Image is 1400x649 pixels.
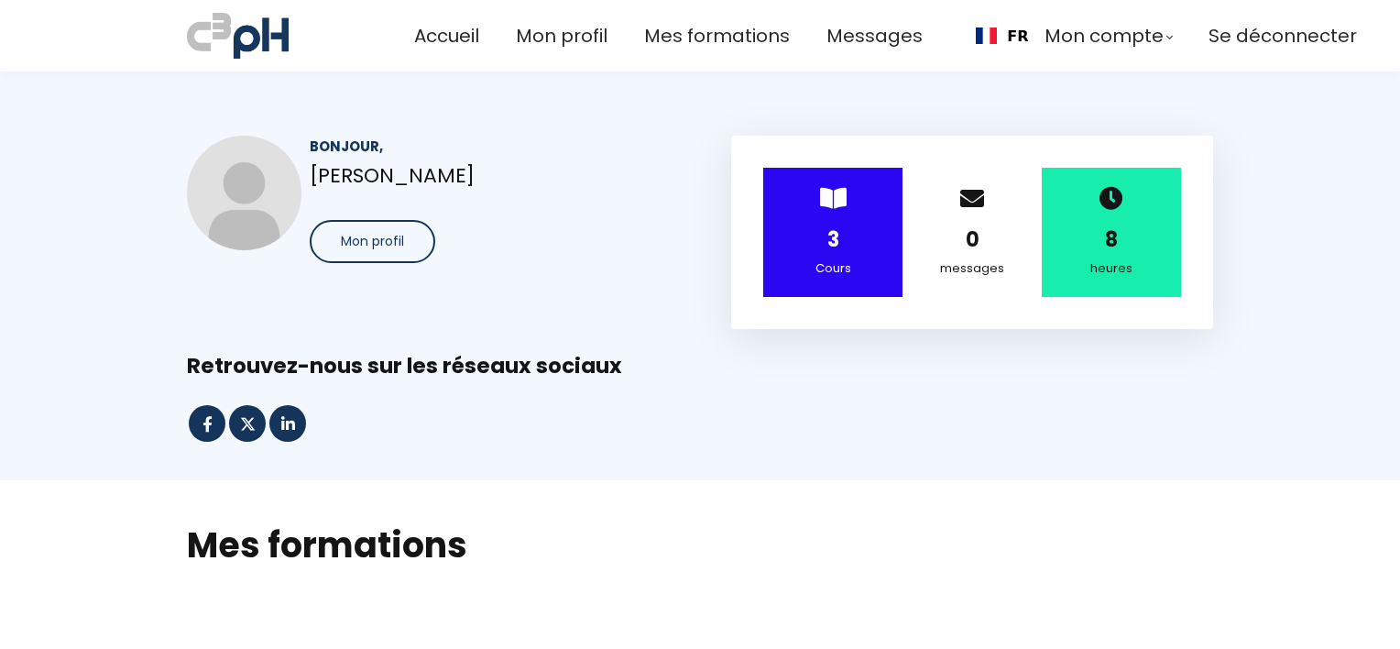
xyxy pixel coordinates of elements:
[976,27,997,44] img: Français flag
[187,9,289,62] img: a70bc7685e0efc0bd0b04b3506828469.jpeg
[414,21,479,51] a: Accueil
[966,225,979,254] strong: 0
[925,258,1019,279] div: messages
[310,159,669,192] p: [PERSON_NAME]
[310,136,669,157] div: Bonjour,
[1065,258,1158,279] div: heures
[1209,21,1357,51] a: Se déconnecter
[976,27,1029,45] a: FR
[516,21,607,51] a: Mon profil
[763,168,902,297] div: >
[827,225,839,254] strong: 3
[341,232,404,251] span: Mon profil
[310,220,435,263] button: Mon profil
[1045,21,1164,51] span: Mon compte
[959,15,1044,57] div: Language Switcher
[187,352,1213,380] div: Retrouvez-nous sur les réseaux sociaux
[187,136,301,250] img: 681200608ad324ff29033374.jpg
[644,21,790,51] a: Mes formations
[959,15,1044,57] div: Language selected: Français
[1105,225,1118,254] strong: 8
[187,522,1213,568] h2: Mes formations
[786,258,880,279] div: Cours
[826,21,923,51] a: Messages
